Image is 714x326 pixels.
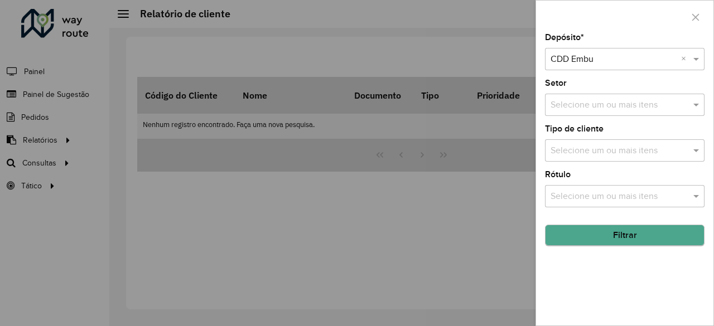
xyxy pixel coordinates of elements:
[681,52,691,66] span: Clear all
[545,122,604,135] label: Tipo de cliente
[545,31,584,44] label: Depósito
[545,225,705,246] button: Filtrar
[545,76,567,90] label: Setor
[545,168,571,181] label: Rótulo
